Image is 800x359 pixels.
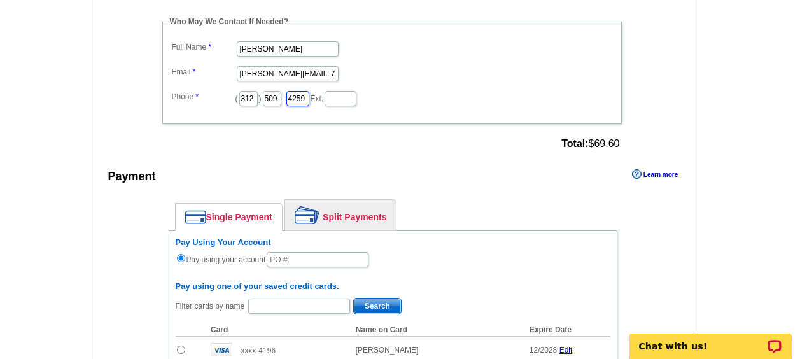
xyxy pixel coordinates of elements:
label: Email [172,66,235,78]
img: visa.gif [211,343,232,356]
dd: ( ) - Ext. [169,88,615,108]
span: xxxx-4196 [241,346,276,355]
label: Full Name [172,41,235,53]
a: Split Payments [285,200,396,230]
strong: Total: [561,138,588,149]
span: [PERSON_NAME] [356,346,419,355]
span: $69.60 [561,138,619,150]
span: Search [354,299,401,314]
label: Filter cards by name [176,300,245,312]
h6: Pay Using Your Account [176,237,610,248]
img: split-payment.png [295,206,319,224]
div: Pay using your account [176,237,610,269]
th: Expire Date [523,323,610,337]
th: Card [204,323,349,337]
iframe: LiveChat chat widget [621,319,800,359]
button: Search [353,298,402,314]
label: Phone [172,91,235,102]
div: Payment [108,168,156,185]
img: single-payment.png [185,210,206,224]
th: Name on Card [349,323,523,337]
h6: Pay using one of your saved credit cards. [176,281,610,292]
a: Edit [559,346,573,355]
span: 12/2028 [530,346,557,355]
a: Learn more [632,169,678,179]
a: Single Payment [176,204,282,230]
legend: Who May We Contact If Needed? [169,16,290,27]
input: PO #: [267,252,368,267]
